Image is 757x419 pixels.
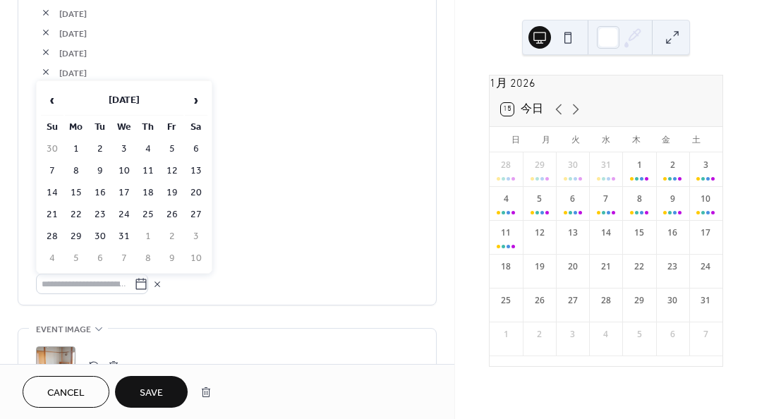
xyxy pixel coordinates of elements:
div: 13 [567,226,579,239]
td: 28 [41,226,63,247]
div: 5 [633,328,646,341]
div: 日 [501,127,531,152]
div: 18 [499,260,512,273]
div: 5 [533,193,546,205]
td: 15 [65,183,87,203]
div: 30 [666,294,679,307]
div: 19 [533,260,546,273]
div: 25 [499,294,512,307]
td: 17 [113,183,135,203]
div: 3 [567,328,579,341]
td: 19 [161,183,183,203]
td: 23 [89,205,111,225]
div: 22 [633,260,646,273]
div: 21 [600,260,612,273]
span: [DATE] [59,85,418,100]
td: 10 [185,248,207,269]
div: 4 [499,193,512,205]
td: 26 [161,205,183,225]
span: [DATE] [59,66,418,80]
span: [DATE] [59,46,418,61]
td: 4 [137,139,159,159]
th: Sa [185,117,207,138]
td: 5 [65,248,87,269]
td: 22 [65,205,87,225]
span: Cancel [47,386,85,401]
div: 14 [600,226,612,239]
td: 1 [137,226,159,247]
div: 8 [633,193,646,205]
div: 31 [699,294,712,307]
span: [DATE] [59,224,418,238]
button: Save [115,376,188,408]
td: 30 [89,226,111,247]
td: 6 [89,248,111,269]
div: 月 [531,127,561,152]
td: 7 [41,161,63,181]
div: 9 [666,193,679,205]
div: 水 [591,127,622,152]
td: 25 [137,205,159,225]
div: 12 [533,226,546,239]
td: 31 [113,226,135,247]
th: We [113,117,135,138]
div: 土 [681,127,711,152]
td: 8 [137,248,159,269]
td: 30 [41,139,63,159]
td: 27 [185,205,207,225]
div: 金 [651,127,682,152]
div: 31 [600,159,612,171]
td: 10 [113,161,135,181]
td: 6 [185,139,207,159]
div: 27 [567,294,579,307]
div: 23 [666,260,679,273]
span: Save [140,386,163,401]
th: Mo [65,117,87,138]
div: 16 [666,226,679,239]
span: [DATE] [59,6,418,21]
div: 4 [600,328,612,341]
span: [DATE] [59,184,418,199]
div: 28 [600,294,612,307]
span: [DATE] [59,243,418,258]
div: 26 [533,294,546,307]
div: 29 [533,159,546,171]
span: [DATE] [59,204,418,219]
div: 7 [699,328,712,341]
td: 12 [161,161,183,181]
span: [DATE] [59,105,418,120]
td: 9 [161,248,183,269]
td: 29 [65,226,87,247]
div: 24 [699,260,712,273]
span: [DATE] [59,145,418,159]
div: 17 [699,226,712,239]
div: 6 [567,193,579,205]
td: 4 [41,248,63,269]
td: 8 [65,161,87,181]
div: 1 [633,159,646,171]
th: Tu [89,117,111,138]
div: 28 [499,159,512,171]
div: ; [36,346,75,386]
td: 11 [137,161,159,181]
td: 3 [113,139,135,159]
button: 15今日 [496,99,548,119]
span: Event image [36,322,91,337]
div: 7 [600,193,612,205]
span: › [186,86,207,114]
div: 1 [499,328,512,341]
th: [DATE] [65,85,183,116]
td: 16 [89,183,111,203]
th: Su [41,117,63,138]
td: 9 [89,161,111,181]
div: 2 [666,159,679,171]
div: 11 [499,226,512,239]
td: 3 [185,226,207,247]
div: 1月 2026 [490,75,722,92]
button: Cancel [23,376,109,408]
td: 13 [185,161,207,181]
span: [DATE] [59,164,418,179]
td: 21 [41,205,63,225]
td: 14 [41,183,63,203]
